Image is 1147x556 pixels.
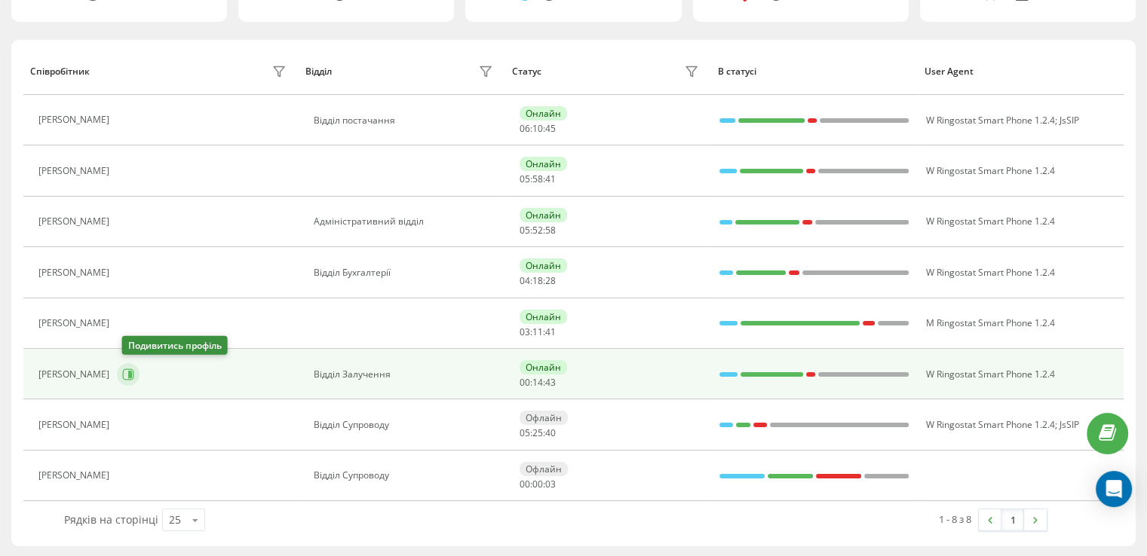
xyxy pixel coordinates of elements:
div: Онлайн [520,208,567,222]
div: : : [520,428,556,438]
div: Онлайн [520,360,567,374]
div: [PERSON_NAME] [38,318,113,328]
span: M Ringostat Smart Phone 1.2.4 [925,316,1054,329]
span: 03 [545,478,556,490]
span: 40 [545,426,556,439]
span: W Ringostat Smart Phone 1.2.4 [925,215,1054,228]
div: Онлайн [520,258,567,273]
span: 10 [532,122,543,135]
span: W Ringostat Smart Phone 1.2.4 [925,368,1054,380]
span: 04 [520,274,530,287]
span: 28 [545,274,556,287]
span: 05 [520,426,530,439]
div: : : [520,174,556,185]
div: 25 [169,512,181,527]
div: Офлайн [520,462,568,476]
div: Відділ Супроводу [314,470,497,481]
div: Офлайн [520,411,568,425]
div: Відділ Бухгалтерії [314,267,497,278]
span: JsSIP [1059,418,1078,431]
div: В статусі [718,66,910,77]
div: : : [520,124,556,134]
div: [PERSON_NAME] [38,115,113,125]
div: [PERSON_NAME] [38,216,113,227]
span: 45 [545,122,556,135]
span: 11 [532,325,543,338]
div: Відділ постачання [314,115,497,126]
span: 41 [545,173,556,185]
span: 00 [520,376,530,389]
div: Відділ Залучення [314,369,497,380]
a: 1 [1001,509,1024,530]
span: 00 [532,478,543,490]
span: 00 [520,478,530,490]
span: 06 [520,122,530,135]
div: Статус [512,66,541,77]
div: User Agent [925,66,1117,77]
span: 18 [532,274,543,287]
div: Співробітник [30,66,90,77]
div: : : [520,327,556,338]
div: Онлайн [520,310,567,324]
div: Відділ Супроводу [314,420,497,430]
div: Подивитись профіль [122,336,228,355]
div: : : [520,479,556,490]
span: W Ringostat Smart Phone 1.2.4 [925,164,1054,177]
div: Відділ [305,66,332,77]
span: W Ringostat Smart Phone 1.2.4 [925,266,1054,279]
div: Онлайн [520,157,567,171]
div: : : [520,225,556,236]
span: 52 [532,224,543,237]
div: : : [520,377,556,388]
span: 41 [545,325,556,338]
span: 25 [532,426,543,439]
div: Open Intercom Messenger [1096,471,1132,507]
span: W Ringostat Smart Phone 1.2.4 [925,114,1054,127]
span: 58 [532,173,543,185]
span: 05 [520,224,530,237]
span: W Ringostat Smart Phone 1.2.4 [925,418,1054,431]
div: Адміністративний відділ [314,216,497,227]
span: JsSIP [1059,114,1078,127]
span: Рядків на сторінці [64,512,158,527]
span: 03 [520,325,530,338]
div: [PERSON_NAME] [38,470,113,481]
span: 43 [545,376,556,389]
div: : : [520,276,556,286]
div: [PERSON_NAME] [38,369,113,380]
div: [PERSON_NAME] [38,267,113,278]
span: 14 [532,376,543,389]
div: [PERSON_NAME] [38,420,113,430]
div: [PERSON_NAME] [38,166,113,176]
div: Онлайн [520,106,567,121]
span: 58 [545,224,556,237]
span: 05 [520,173,530,185]
div: 1 - 8 з 8 [939,512,971,527]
